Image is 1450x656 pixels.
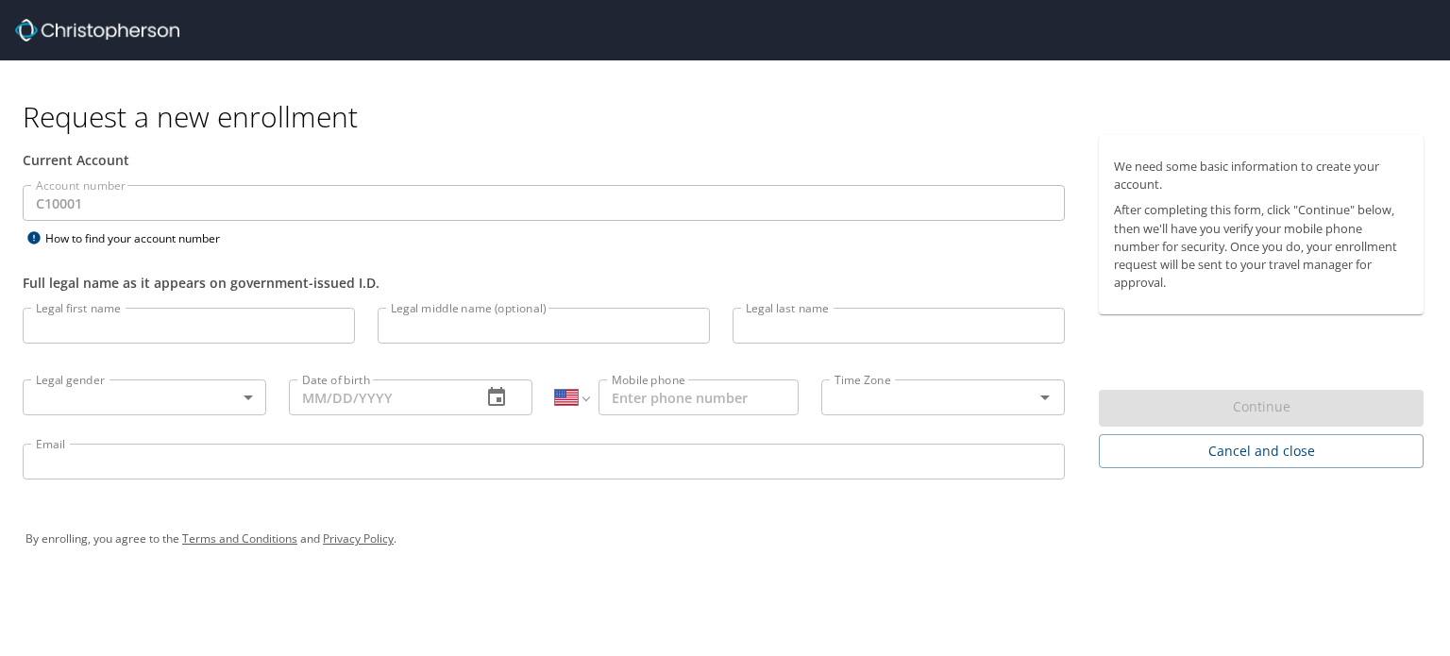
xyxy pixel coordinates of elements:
[23,150,1065,170] div: Current Account
[23,379,266,415] div: ​
[599,379,799,415] input: Enter phone number
[25,515,1425,563] div: By enrolling, you agree to the and .
[1099,434,1424,469] button: Cancel and close
[182,530,297,547] a: Terms and Conditions
[23,273,1065,293] div: Full legal name as it appears on government-issued I.D.
[323,530,394,547] a: Privacy Policy
[1032,384,1058,411] button: Open
[289,379,466,415] input: MM/DD/YYYY
[1114,201,1408,292] p: After completing this form, click "Continue" below, then we'll have you verify your mobile phone ...
[23,227,259,250] div: How to find your account number
[1114,440,1408,463] span: Cancel and close
[23,98,1439,135] h1: Request a new enrollment
[1114,158,1408,193] p: We need some basic information to create your account.
[15,19,179,42] img: cbt logo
